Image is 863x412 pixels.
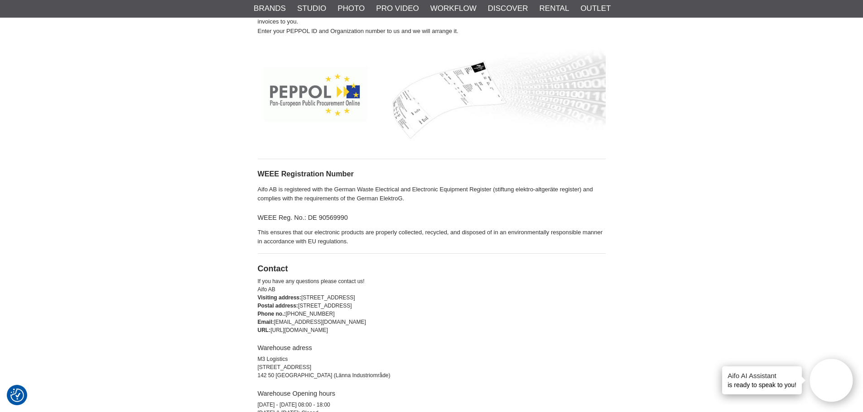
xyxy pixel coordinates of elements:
[258,389,606,398] h4: Warehouse Opening hours
[258,303,298,309] strong: Postal address:
[258,319,274,325] strong: Email:
[728,371,796,380] h4: Aifo AI Assistant
[337,3,365,14] a: Photo
[258,326,606,334] div: [URL][DOMAIN_NAME]
[10,388,24,402] img: Revisit consent button
[258,327,271,333] strong: URL:
[10,387,24,403] button: Consent Preferences
[258,363,606,371] div: [STREET_ADDRESS]
[258,185,606,204] p: Aifo AB is registered with the German Waste Electrical and Electronic Equipment Register (stiftun...
[258,294,301,301] strong: Visiting address:
[488,3,528,14] a: Discover
[258,302,606,310] div: [STREET_ADDRESS]
[258,213,606,222] h4: WEEE Reg. No.: DE 90569990
[258,285,606,294] div: Aifo AB
[580,3,611,14] a: Outlet
[376,3,419,14] a: Pro Video
[258,318,606,326] div: [EMAIL_ADDRESS][DOMAIN_NAME]
[540,3,569,14] a: Rental
[258,277,606,285] div: If you have any questions please contact us!
[258,169,606,179] h3: WEEE Registration Number
[258,371,606,379] div: 142 50 [GEOGRAPHIC_DATA] (Länna Industriområde)
[254,3,286,14] a: Brands
[258,401,606,409] div: [DATE] - [DATE] 08:00 - 18:00
[258,310,606,318] div: [PHONE_NUMBER]
[258,263,606,275] h2: Contact
[258,8,606,36] p: From [DATE], there is a legal requirement for electronic invoicing for public administration. We ...
[258,294,606,302] div: [STREET_ADDRESS]
[430,3,477,14] a: Workflow
[258,47,606,145] img: Pan-European Public Procurement Online
[258,311,286,317] strong: Phone no.:
[258,343,606,352] h4: Warehouse adress
[297,3,326,14] a: Studio
[722,366,802,394] div: is ready to speak to you!
[258,355,606,363] div: M3 Logistics
[258,228,606,247] p: This ensures that our electronic products are properly collected, recycled, and disposed of in an...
